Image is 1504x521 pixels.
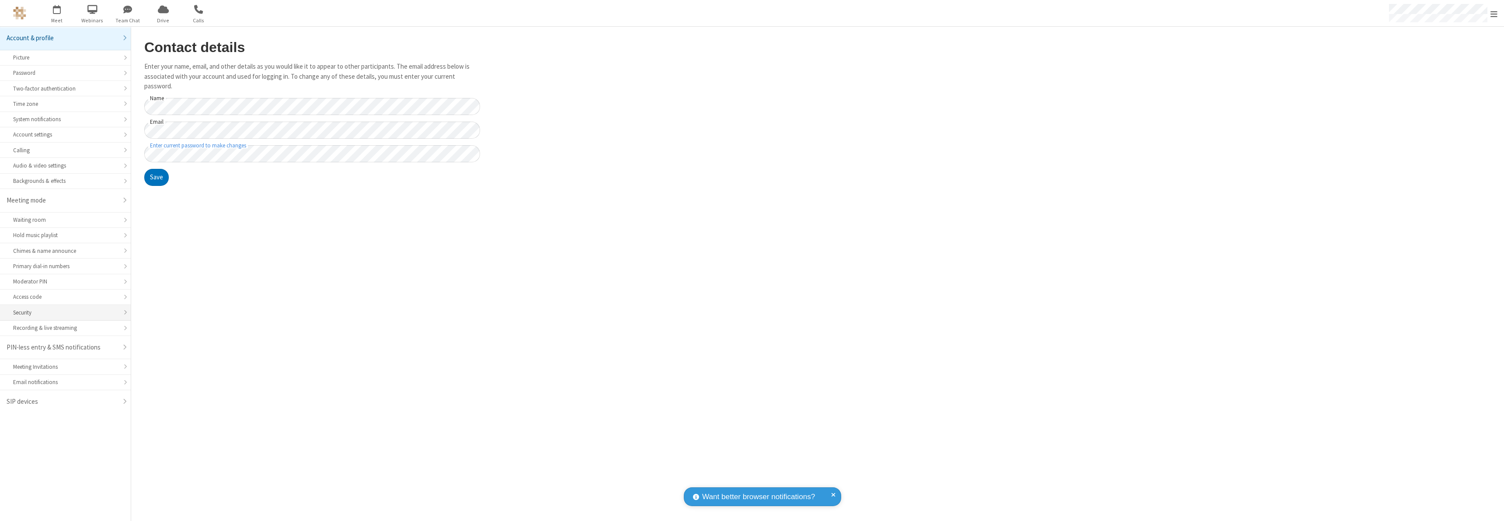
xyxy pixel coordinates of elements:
img: QA Selenium DO NOT DELETE OR CHANGE [13,7,26,20]
span: Webinars [76,17,109,24]
div: Primary dial-in numbers [13,262,118,270]
span: Calls [182,17,215,24]
div: Time zone [13,100,118,108]
div: Meeting Invitations [13,363,118,371]
div: Recording & live streaming [13,324,118,332]
div: Password [13,69,118,77]
div: Account & profile [7,33,118,43]
div: Access code [13,293,118,301]
div: Waiting room [13,216,118,224]
span: Meet [41,17,73,24]
span: Team Chat [111,17,144,24]
div: Backgrounds & effects [13,177,118,185]
div: Two-factor authentication [13,84,118,93]
div: PIN-less entry & SMS notifications [7,343,118,353]
div: Email notifications [13,378,118,386]
div: Chimes & name announce [13,247,118,255]
div: Account settings [13,130,118,139]
div: Hold music playlist [13,231,118,239]
iframe: Chat [1482,498,1497,515]
div: System notifications [13,115,118,123]
div: SIP devices [7,397,118,407]
input: Enter current password to make changes [144,145,480,162]
p: Enter your name, email, and other details as you would like it to appear to other participants. T... [144,62,480,91]
h2: Contact details [144,40,480,55]
button: Save [144,169,169,186]
div: Security [13,308,118,317]
div: Moderator PIN [13,277,118,286]
input: Email [144,122,480,139]
span: Want better browser notifications? [702,491,815,503]
div: Meeting mode [7,196,118,206]
span: Drive [147,17,180,24]
input: Name [144,98,480,115]
div: Calling [13,146,118,154]
div: Picture [13,53,118,62]
div: Audio & video settings [13,161,118,170]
